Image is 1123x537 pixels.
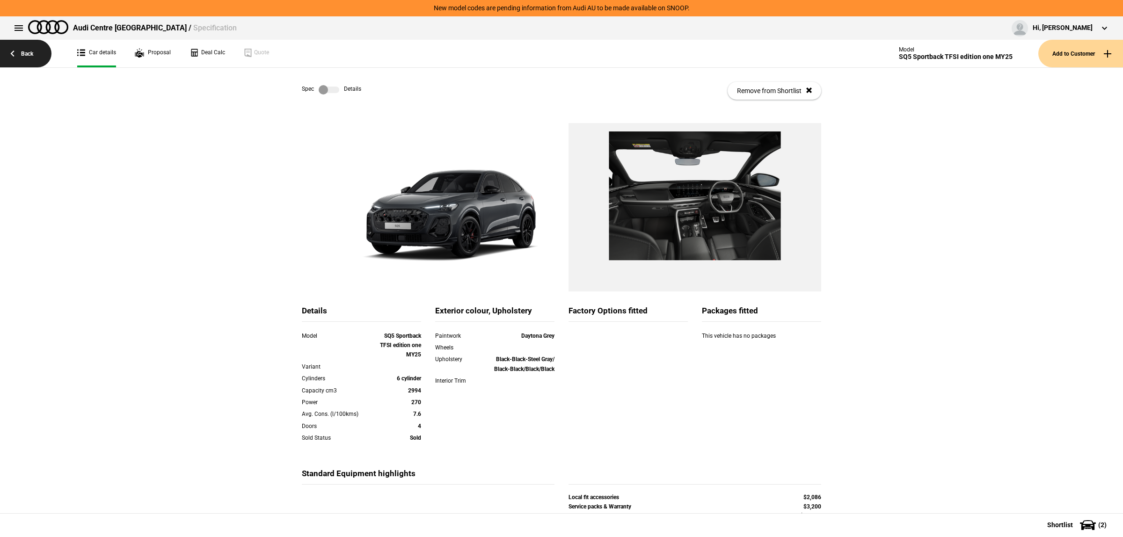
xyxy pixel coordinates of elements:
[418,423,421,429] strong: 4
[380,333,421,358] strong: SQ5 Sportback TFSI edition one MY25
[702,331,821,350] div: This vehicle has no packages
[1033,23,1093,33] div: Hi, [PERSON_NAME]
[803,494,821,501] strong: $2,086
[800,512,821,519] strong: $10,540
[411,399,421,406] strong: 270
[302,85,361,94] div: Spec Details
[1038,40,1123,67] button: Add to Customer
[302,433,373,443] div: Sold Status
[302,468,554,485] div: Standard Equipment highlights
[569,503,631,510] strong: Service packs & Warranty
[302,374,373,383] div: Cylinders
[302,421,373,431] div: Doors
[302,409,373,419] div: Avg. Cons. (l/100kms)
[190,40,225,67] a: Deal Calc
[435,305,554,322] div: Exterior colour, Upholstery
[135,40,171,67] a: Proposal
[302,305,421,322] div: Details
[521,333,554,339] strong: Daytona Grey
[302,398,373,407] div: Power
[899,53,1013,61] div: SQ5 Sportback TFSI edition one MY25
[193,23,237,32] span: Specification
[408,387,421,394] strong: 2994
[702,305,821,322] div: Packages fitted
[77,40,116,67] a: Car details
[1047,522,1073,528] span: Shortlist
[569,305,688,322] div: Factory Options fitted
[569,494,619,501] strong: Local fit accessories
[413,411,421,417] strong: 7.6
[569,512,579,519] strong: GST
[1033,513,1123,537] button: Shortlist(2)
[73,23,237,33] div: Audi Centre [GEOGRAPHIC_DATA] /
[302,362,373,371] div: Variant
[435,331,483,341] div: Paintwork
[435,376,483,385] div: Interior Trim
[28,20,68,34] img: audi.png
[899,46,1013,53] div: Model
[302,331,373,341] div: Model
[728,82,821,100] button: Remove from Shortlist
[397,375,421,382] strong: 6 cylinder
[435,355,483,364] div: Upholstery
[435,343,483,352] div: Wheels
[803,503,821,510] strong: $3,200
[494,356,554,372] strong: Black-Black-Steel Gray/ Black-Black/Black/Black
[302,386,373,395] div: Capacity cm3
[410,435,421,441] strong: Sold
[1098,522,1107,528] span: ( 2 )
